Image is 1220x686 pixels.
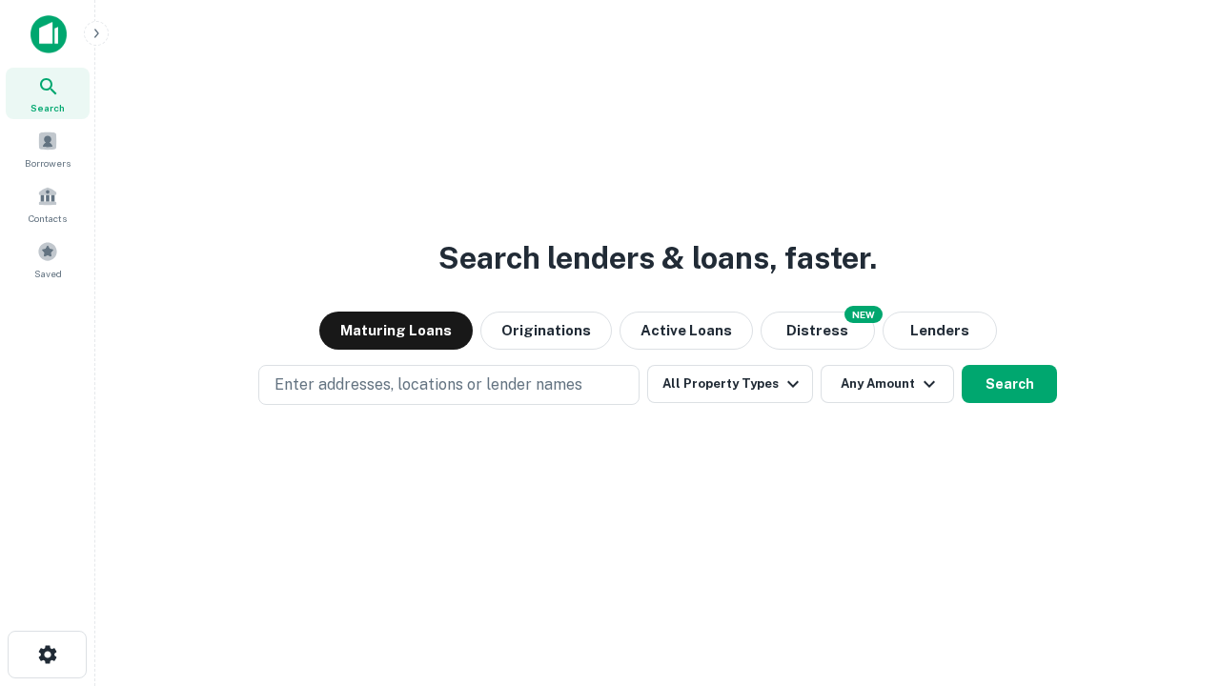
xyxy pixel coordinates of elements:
[6,68,90,119] a: Search
[6,123,90,174] a: Borrowers
[25,155,71,171] span: Borrowers
[274,373,582,396] p: Enter addresses, locations or lender names
[821,365,954,403] button: Any Amount
[647,365,813,403] button: All Property Types
[6,233,90,285] a: Saved
[34,266,62,281] span: Saved
[1125,534,1220,625] iframe: Chat Widget
[319,312,473,350] button: Maturing Loans
[620,312,753,350] button: Active Loans
[844,306,883,323] div: NEW
[480,312,612,350] button: Originations
[6,178,90,230] a: Contacts
[438,235,877,281] h3: Search lenders & loans, faster.
[30,15,67,53] img: capitalize-icon.png
[29,211,67,226] span: Contacts
[761,312,875,350] button: Search distressed loans with lien and other non-mortgage details.
[258,365,640,405] button: Enter addresses, locations or lender names
[30,100,65,115] span: Search
[962,365,1057,403] button: Search
[883,312,997,350] button: Lenders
